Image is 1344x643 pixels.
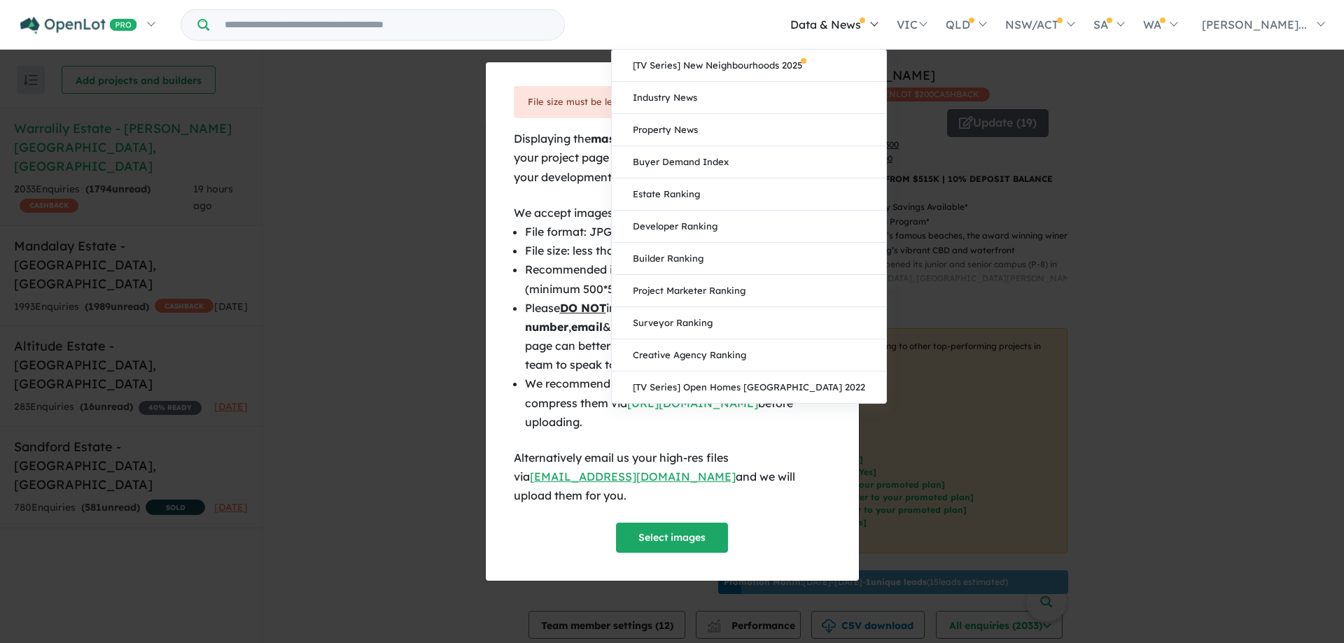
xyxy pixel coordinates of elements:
[612,178,886,211] a: Estate Ranking
[525,374,831,432] li: We recommend you resize your high-res images and compress them via before uploading.
[525,299,831,375] li: Please include any , & in the images, so the project page can better capture buyer enquiries for ...
[1202,17,1307,31] span: [PERSON_NAME]...
[612,82,886,114] a: Industry News
[514,448,831,506] div: Alternatively email us your high-res files via and we will upload them for you.
[591,132,656,146] b: masterplan
[612,339,886,372] a: Creative Agency Ranking
[612,307,886,339] a: Surveyor Ranking
[530,469,736,483] a: [EMAIL_ADDRESS][DOMAIN_NAME]
[20,17,137,34] img: Openlot PRO Logo White
[528,94,817,110] div: File size must be less than 1MB
[525,241,831,260] li: File size: less than 1MB
[571,320,603,334] b: email
[525,260,831,298] li: Recommended image dimension 1200px*900px (minimum 500*500px)
[612,114,886,146] a: Property News
[525,301,703,334] b: phone number
[612,372,886,403] a: [TV Series] Open Homes [GEOGRAPHIC_DATA] 2022
[525,222,831,241] li: File format: JPG, JPEG, PNG, WEBP, SVG
[514,129,831,187] div: Displaying the , & on your project page will help OpenLot buyers understand your development quic...
[612,146,886,178] a: Buyer Demand Index
[612,243,886,275] a: Builder Ranking
[612,275,886,307] a: Project Marketer Ranking
[627,396,758,410] a: [URL][DOMAIN_NAME]
[612,211,886,243] a: Developer Ranking
[612,50,886,82] a: [TV Series] New Neighbourhoods 2025
[212,10,561,40] input: Try estate name, suburb, builder or developer
[560,301,606,315] u: DO NOT
[514,204,831,222] div: We accept images in the below format via upload:
[616,523,728,553] button: Select images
